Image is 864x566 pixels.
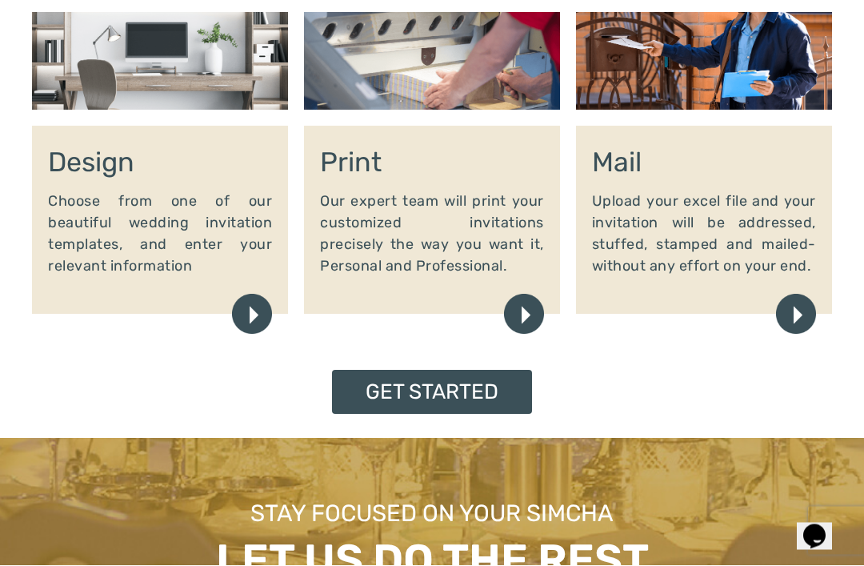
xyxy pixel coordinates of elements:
[592,143,816,183] p: Mail
[332,371,532,415] a: Get Started
[320,191,544,278] p: Our expert team will print your customized invitations precisely the way you want it, Personal an...
[32,503,832,526] p: Stay Focused on your simcha
[504,295,544,335] img: play.png
[48,191,272,278] p: Choose from one of our beautiful wedding invitation templates, and enter your relevant information
[797,502,848,550] iframe: chat widget
[320,143,544,183] p: Print
[776,295,816,335] img: play.png
[304,13,560,110] img: 123_print.png
[32,13,288,110] img: 123_design.png
[592,191,816,278] p: Upload your excel file and your invitation will be addressed, stuffed, stamped and mailed- withou...
[48,143,272,183] p: Design
[232,295,272,335] img: play.png
[576,13,832,110] img: 123_mail.png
